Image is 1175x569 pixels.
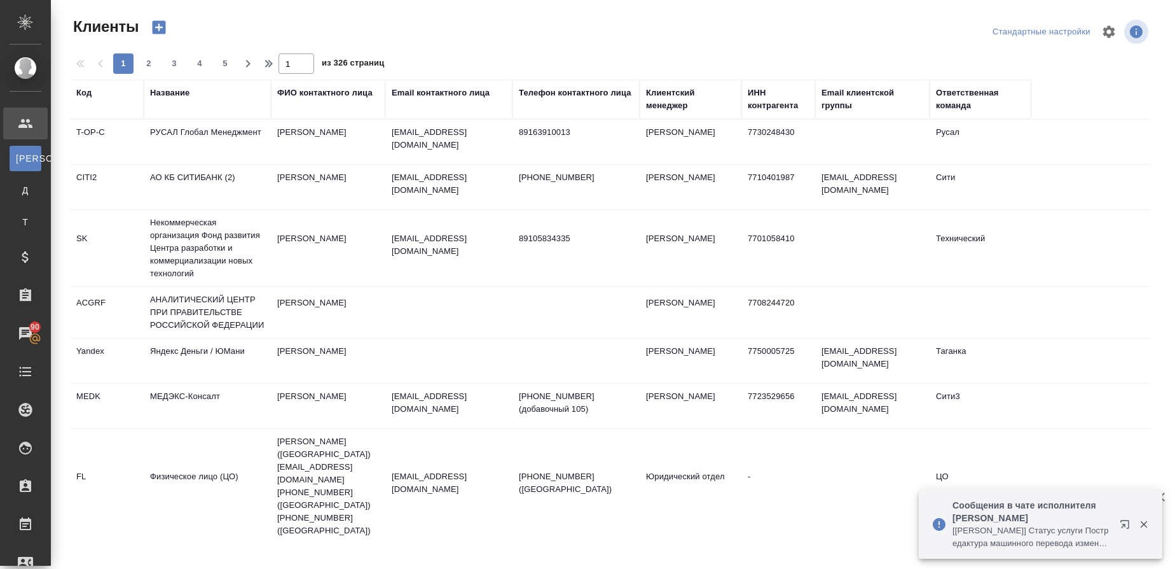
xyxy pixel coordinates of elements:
td: [PERSON_NAME] ([GEOGRAPHIC_DATA]) [EMAIL_ADDRESS][DOMAIN_NAME] [PHONE_NUMBER] ([GEOGRAPHIC_DATA])... [271,429,385,544]
div: Название [150,87,189,99]
span: 2 [139,57,159,70]
td: [PERSON_NAME] [640,339,741,383]
a: Т [10,209,41,235]
button: 5 [215,53,235,74]
td: 7708244720 [741,290,815,335]
td: [PERSON_NAME] [640,120,741,164]
div: ФИО контактного лица [277,87,373,99]
td: [PERSON_NAME] [640,226,741,270]
td: T-OP-C [70,120,144,164]
td: [PERSON_NAME] [271,339,385,383]
td: 7723529656 [741,384,815,428]
td: [PERSON_NAME] [271,165,385,209]
button: 2 [139,53,159,74]
span: Т [16,216,35,228]
button: Закрыть [1130,519,1157,530]
button: 4 [189,53,210,74]
p: [EMAIL_ADDRESS][DOMAIN_NAME] [392,470,506,496]
td: 7750005725 [741,339,815,383]
p: Сообщения в чате исполнителя [PERSON_NAME] [952,499,1111,524]
td: [PERSON_NAME] [640,290,741,335]
td: SK [70,226,144,270]
p: [PHONE_NUMBER] ([GEOGRAPHIC_DATA]) [519,470,633,496]
span: из 326 страниц [322,55,384,74]
td: MEDK [70,384,144,428]
p: [EMAIL_ADDRESS][DOMAIN_NAME] [392,232,506,258]
span: Клиенты [70,17,139,37]
td: Яндекс Деньги / ЮМани [144,339,271,383]
div: Email клиентской группы [821,87,923,112]
td: 7701058410 [741,226,815,270]
div: Код [76,87,92,99]
span: 90 [23,321,47,334]
span: Д [16,184,35,197]
div: Email контактного лица [392,87,490,99]
span: [PERSON_NAME] [16,152,35,165]
td: АО КБ СИТИБАНК (2) [144,165,271,209]
td: [EMAIL_ADDRESS][DOMAIN_NAME] [815,339,930,383]
span: Настроить таблицу [1094,17,1124,47]
td: Сити3 [930,384,1031,428]
td: ЦО [930,464,1031,509]
div: Телефон контактного лица [519,87,631,99]
td: - [741,464,815,509]
td: Физическое лицо (ЦО) [144,464,271,509]
div: Клиентский менеджер [646,87,735,112]
div: Ответственная команда [936,87,1025,112]
span: 4 [189,57,210,70]
td: [PERSON_NAME] [271,290,385,335]
td: РУСАЛ Глобал Менеджмент [144,120,271,164]
span: 5 [215,57,235,70]
td: [PERSON_NAME] [640,384,741,428]
td: Yandex [70,339,144,383]
div: ИНН контрагента [748,87,809,112]
p: 89105834335 [519,232,633,245]
td: 7730248430 [741,120,815,164]
td: Технический [930,226,1031,270]
a: [PERSON_NAME] [10,146,41,171]
a: Д [10,178,41,203]
button: Создать [144,17,174,38]
button: Открыть в новой вкладке [1112,512,1143,542]
td: Русал [930,120,1031,164]
td: АНАЛИТИЧЕСКИЙ ЦЕНТР ПРИ ПРАВИТЕЛЬСТВЕ РОССИЙСКОЙ ФЕДЕРАЦИИ [144,287,271,338]
p: [PHONE_NUMBER] [519,171,633,184]
a: 90 [3,318,48,349]
td: [EMAIL_ADDRESS][DOMAIN_NAME] [815,384,930,428]
td: Некоммерческая организация Фонд развития Центра разработки и коммерциализации новых технологий [144,210,271,286]
td: ACGRF [70,290,144,335]
td: [PERSON_NAME] [640,165,741,209]
span: Посмотреть информацию [1124,20,1151,44]
td: [PERSON_NAME] [271,120,385,164]
p: [EMAIL_ADDRESS][DOMAIN_NAME] [392,171,506,197]
td: МЕДЭКС-Консалт [144,384,271,428]
td: [PERSON_NAME] [271,384,385,428]
p: [EMAIL_ADDRESS][DOMAIN_NAME] [392,390,506,416]
td: FL [70,464,144,509]
td: CITI2 [70,165,144,209]
p: 89163910013 [519,126,633,139]
button: 3 [164,53,184,74]
p: [[PERSON_NAME]] Статус услуги Постредактура машинного перевода изменен с Не согласованы условия н... [952,524,1111,550]
div: split button [989,22,1094,42]
td: [EMAIL_ADDRESS][DOMAIN_NAME] [815,165,930,209]
td: 7710401987 [741,165,815,209]
td: Юридический отдел [640,464,741,509]
td: Таганка [930,339,1031,383]
p: [PHONE_NUMBER] (добавочный 105) [519,390,633,416]
td: [PERSON_NAME] [271,226,385,270]
span: 3 [164,57,184,70]
td: Сити [930,165,1031,209]
p: [EMAIL_ADDRESS][DOMAIN_NAME] [392,126,506,151]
